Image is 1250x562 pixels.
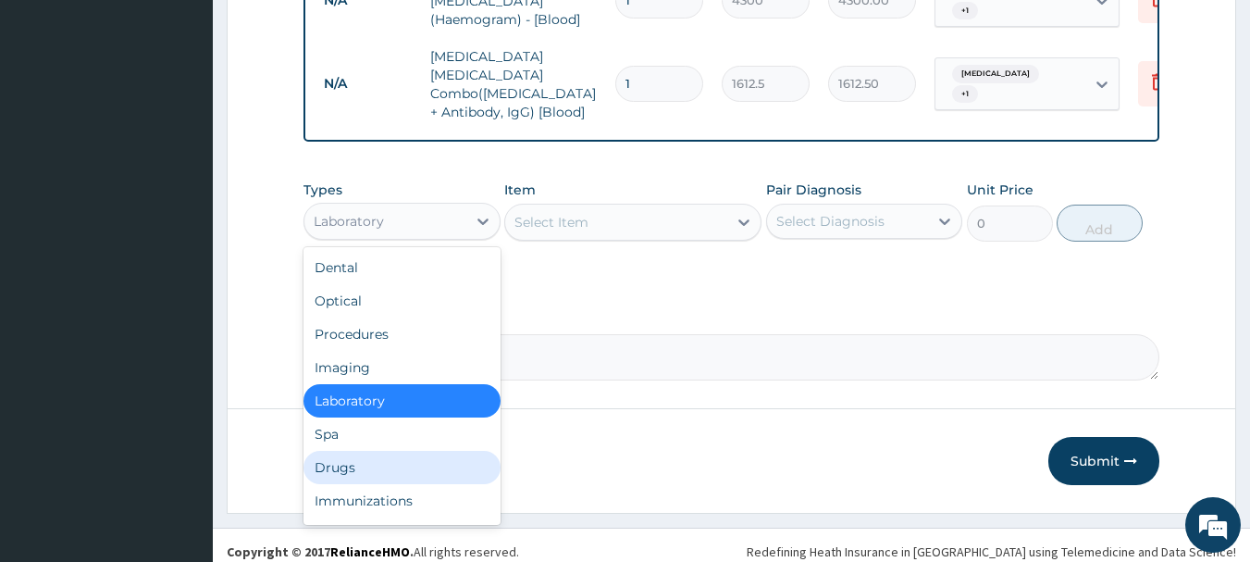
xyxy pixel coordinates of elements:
textarea: Type your message and hit 'Enter' [9,369,353,434]
div: Laboratory [314,212,384,231]
button: Add [1057,205,1143,242]
div: Procedures [303,318,501,351]
label: Pair Diagnosis [766,181,861,199]
div: Others [303,518,501,551]
label: Types [303,182,342,198]
button: Submit [1048,437,1159,485]
div: Redefining Heath Insurance in [GEOGRAPHIC_DATA] using Telemedicine and Data Science! [747,543,1236,561]
div: Laboratory [303,384,501,418]
span: [MEDICAL_DATA] [952,65,1039,83]
div: Immunizations [303,484,501,518]
label: Comment [303,308,1160,324]
td: [MEDICAL_DATA] [MEDICAL_DATA] Combo([MEDICAL_DATA]+ Antibody, IgG) [Blood] [421,38,606,131]
span: We're online! [107,165,255,352]
strong: Copyright © 2017 . [227,543,414,560]
div: Chat with us now [96,104,311,128]
div: Dental [303,251,501,284]
div: Select Diagnosis [776,212,885,231]
label: Item [504,181,536,199]
div: Select Item [514,213,588,231]
a: RelianceHMO [330,543,410,560]
img: d_794563401_company_1708531726252_794563401 [34,93,75,139]
span: + 1 [952,85,978,104]
span: + 1 [952,2,978,20]
div: Spa [303,418,501,451]
div: Optical [303,284,501,318]
div: Drugs [303,451,501,484]
div: Minimize live chat window [303,9,348,54]
label: Unit Price [967,181,1033,199]
div: Imaging [303,351,501,384]
td: N/A [315,67,421,101]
